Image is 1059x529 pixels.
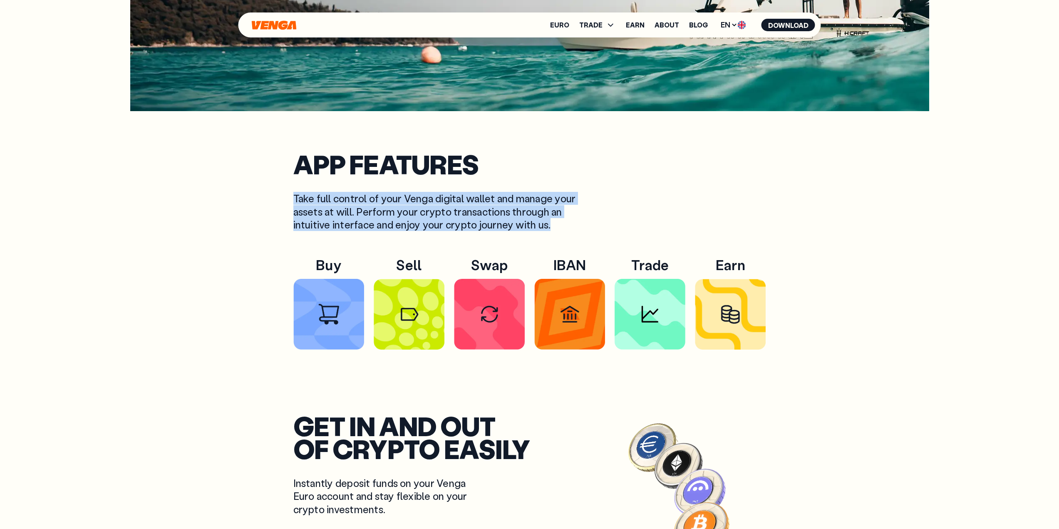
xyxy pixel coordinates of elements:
[689,22,708,28] a: Blog
[293,415,543,460] h2: Get in and out of crypto easily
[615,279,685,350] img: feature
[615,256,685,274] span: Trade
[374,261,444,272] a: Sellfeature
[374,256,444,274] span: Sell
[454,279,525,350] img: feature
[374,279,444,350] img: feature
[623,417,683,477] img: Coin 1
[293,192,583,231] p: Take full control of your Venga digital wallet and manage your assets at will. Perform your crypt...
[615,261,685,272] a: Tradefeature
[626,22,645,28] a: Earn
[550,22,569,28] a: Euro
[651,438,706,493] img: Coin 2
[579,20,616,30] span: TRADE
[293,256,364,274] span: Buy
[695,279,766,350] img: feature
[534,256,605,274] span: IBAN
[534,279,605,350] img: feature
[670,463,729,522] img: Coin 3
[718,18,751,32] span: EN
[695,261,766,272] a: Earnfeature
[454,256,525,274] span: Swap
[251,20,298,30] svg: Home
[293,477,476,516] p: Instantly deposit funds on your Venga Euro account and stay flexible on your crypto investments.
[761,19,815,31] button: Download
[655,22,679,28] a: About
[695,256,766,274] span: Earn
[454,261,525,272] a: Swapfeature
[293,153,766,175] h2: APP features
[293,279,364,350] img: feature
[738,21,746,29] img: flag-uk
[293,261,364,272] a: Buyfeature
[534,261,605,272] a: IBANfeature
[579,22,603,28] span: TRADE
